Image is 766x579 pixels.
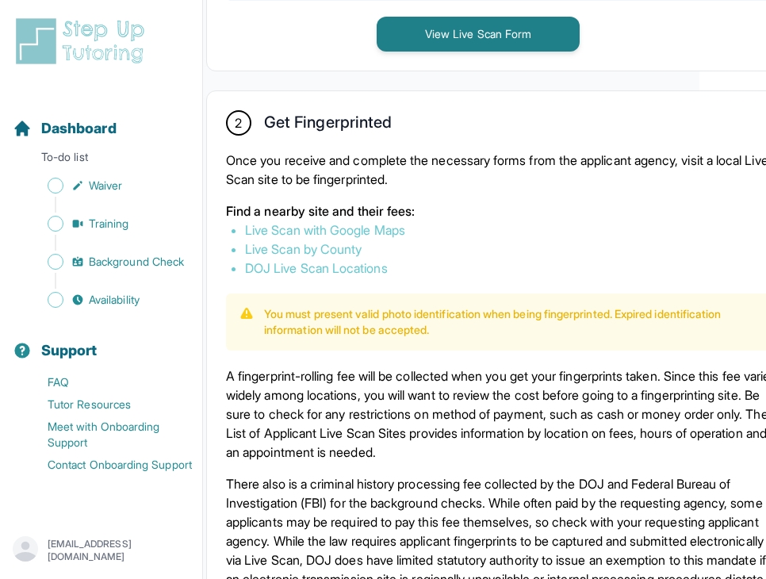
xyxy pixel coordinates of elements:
[13,174,202,197] a: Waiver
[13,16,154,67] img: logo
[13,213,202,235] a: Training
[6,314,196,368] button: Support
[245,222,405,238] a: Live Scan with Google Maps
[245,260,388,276] a: DOJ Live Scan Locations
[89,216,129,232] span: Training
[13,454,202,476] a: Contact Onboarding Support
[377,17,580,52] button: View Live Scan Form
[6,149,196,171] p: To-do list
[13,251,202,273] a: Background Check
[235,113,242,132] span: 2
[13,536,190,565] button: [EMAIL_ADDRESS][DOMAIN_NAME]
[48,538,190,563] p: [EMAIL_ADDRESS][DOMAIN_NAME]
[41,117,117,140] span: Dashboard
[89,292,140,308] span: Availability
[41,339,98,362] span: Support
[245,241,362,257] a: Live Scan by County
[89,254,184,270] span: Background Check
[13,371,202,393] a: FAQ
[264,113,392,138] h2: Get Fingerprinted
[13,416,202,454] a: Meet with Onboarding Support
[13,393,202,416] a: Tutor Resources
[13,117,117,140] a: Dashboard
[13,289,202,311] a: Availability
[377,25,580,41] a: View Live Scan Form
[89,178,122,194] span: Waiver
[6,92,196,146] button: Dashboard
